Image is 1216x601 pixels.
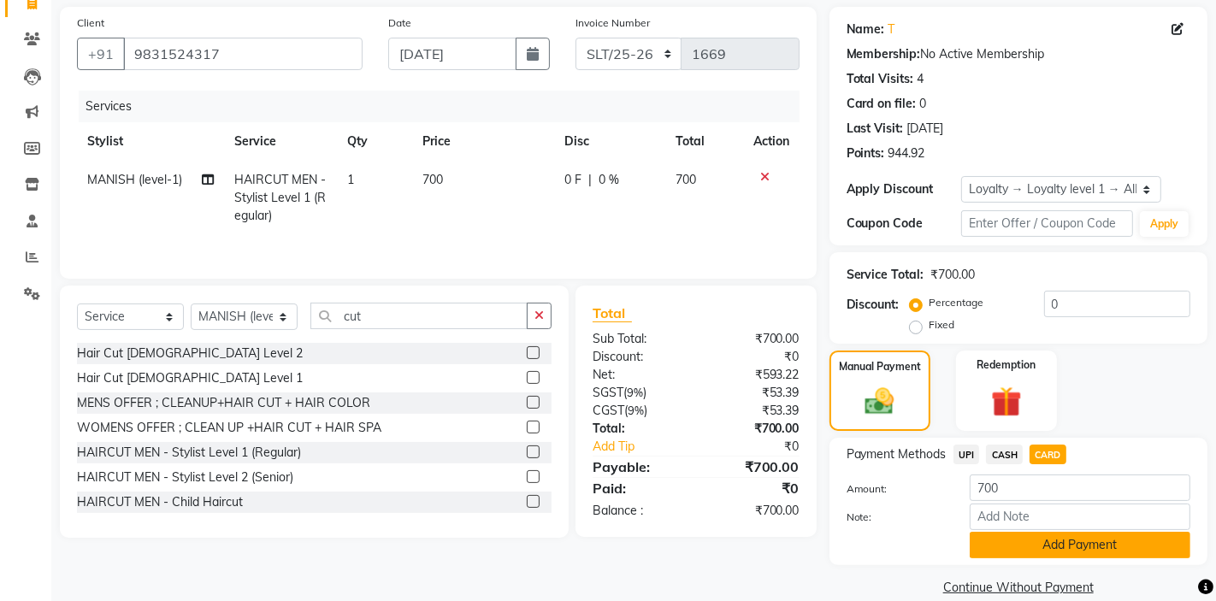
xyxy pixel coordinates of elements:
[930,295,984,310] label: Percentage
[580,438,716,456] a: Add Tip
[970,532,1190,558] button: Add Payment
[907,120,944,138] div: [DATE]
[676,172,696,187] span: 700
[743,122,800,161] th: Action
[1140,211,1189,237] button: Apply
[847,144,885,162] div: Points:
[347,172,354,187] span: 1
[847,215,961,233] div: Coupon Code
[628,404,644,417] span: 9%
[627,386,643,399] span: 9%
[953,445,980,464] span: UPI
[888,144,925,162] div: 944.92
[847,45,1190,63] div: No Active Membership
[918,70,924,88] div: 4
[888,21,895,38] a: T
[961,210,1133,237] input: Enter Offer / Coupon Code
[555,122,666,161] th: Disc
[856,385,904,418] img: _cash.svg
[77,419,381,437] div: WOMENS OFFER ; CLEAN UP +HAIR CUT + HAIR SPA
[847,180,961,198] div: Apply Discount
[422,172,443,187] span: 700
[123,38,363,70] input: Search by Name/Mobile/Email/Code
[77,345,303,362] div: Hair Cut [DEMOGRAPHIC_DATA] Level 2
[580,457,696,477] div: Payable:
[665,122,742,161] th: Total
[77,493,243,511] div: HAIRCUT MEN - Child Haircut
[696,457,812,477] div: ₹700.00
[696,384,812,402] div: ₹53.39
[310,303,528,329] input: Search or Scan
[580,402,696,420] div: ( )
[847,21,885,38] div: Name:
[77,15,104,31] label: Client
[847,266,924,284] div: Service Total:
[576,15,650,31] label: Invoice Number
[224,122,337,161] th: Service
[388,15,411,31] label: Date
[580,366,696,384] div: Net:
[847,120,904,138] div: Last Visit:
[593,385,623,400] span: SGST
[234,172,326,223] span: HAIRCUT MEN - Stylist Level 1 (Regular)
[77,122,224,161] th: Stylist
[696,348,812,366] div: ₹0
[589,171,593,189] span: |
[696,420,812,438] div: ₹700.00
[580,384,696,402] div: ( )
[77,369,303,387] div: Hair Cut [DEMOGRAPHIC_DATA] Level 1
[1030,445,1066,464] span: CARD
[77,444,301,462] div: HAIRCUT MEN - Stylist Level 1 (Regular)
[337,122,412,161] th: Qty
[696,502,812,520] div: ₹700.00
[982,383,1032,421] img: _gift.svg
[847,95,917,113] div: Card on file:
[839,359,921,374] label: Manual Payment
[847,445,947,463] span: Payment Methods
[593,403,624,418] span: CGST
[580,348,696,366] div: Discount:
[834,510,957,525] label: Note:
[79,91,812,122] div: Services
[696,402,812,420] div: ₹53.39
[970,474,1190,501] input: Amount
[77,394,370,412] div: MENS OFFER ; CLEANUP+HAIR CUT + HAIR COLOR
[580,330,696,348] div: Sub Total:
[77,468,293,486] div: HAIRCUT MEN - Stylist Level 2 (Senior)
[847,45,921,63] div: Membership:
[715,438,812,456] div: ₹0
[593,304,632,322] span: Total
[833,579,1204,597] a: Continue Without Payment
[565,171,582,189] span: 0 F
[986,445,1023,464] span: CASH
[696,478,812,498] div: ₹0
[847,296,900,314] div: Discount:
[930,317,955,333] label: Fixed
[977,357,1036,373] label: Redemption
[847,70,914,88] div: Total Visits:
[920,95,927,113] div: 0
[580,420,696,438] div: Total:
[87,172,182,187] span: MANISH (level-1)
[834,481,957,497] label: Amount:
[412,122,555,161] th: Price
[580,478,696,498] div: Paid:
[970,504,1190,530] input: Add Note
[931,266,976,284] div: ₹700.00
[599,171,620,189] span: 0 %
[580,502,696,520] div: Balance :
[696,330,812,348] div: ₹700.00
[77,38,125,70] button: +91
[696,366,812,384] div: ₹593.22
